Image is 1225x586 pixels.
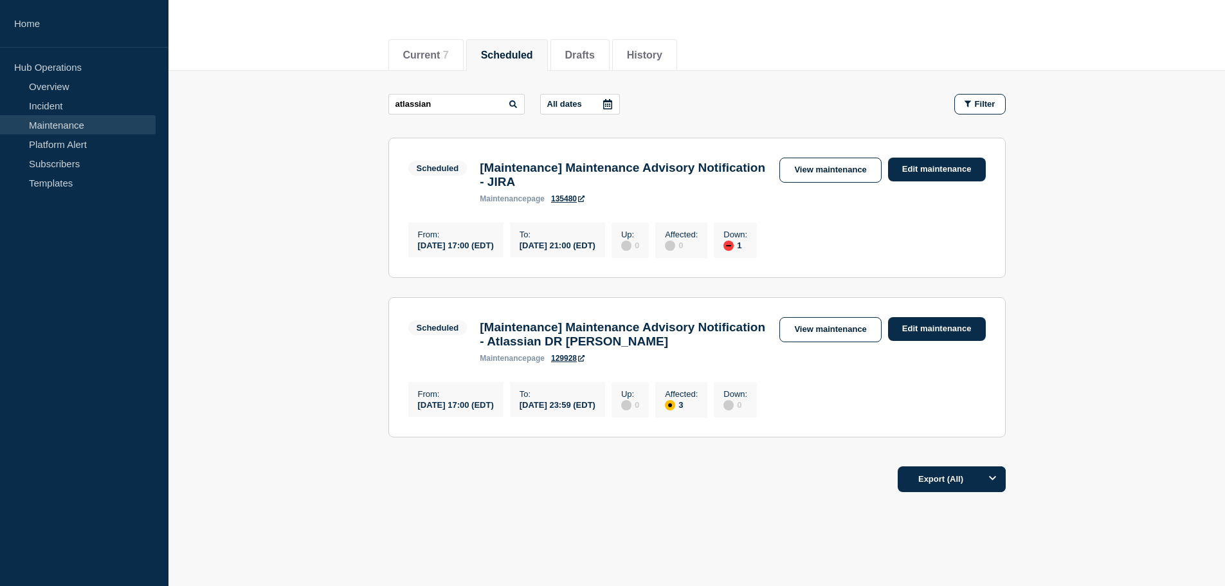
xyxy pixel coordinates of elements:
div: [DATE] 21:00 (EDT) [520,239,595,250]
p: page [480,354,545,363]
p: page [480,194,545,203]
div: affected [665,400,675,410]
button: Filter [954,94,1006,114]
div: [DATE] 17:00 (EDT) [418,399,494,410]
button: Current 7 [403,50,449,61]
p: Up : [621,389,639,399]
a: Edit maintenance [888,317,986,341]
a: View maintenance [779,158,881,183]
div: [DATE] 17:00 (EDT) [418,239,494,250]
p: Down : [723,230,747,239]
span: 7 [443,50,449,60]
div: disabled [621,400,631,410]
div: 0 [621,239,639,251]
div: down [723,241,734,251]
p: To : [520,230,595,239]
div: [DATE] 23:59 (EDT) [520,399,595,410]
a: 135480 [551,194,585,203]
button: Options [980,466,1006,492]
input: Search maintenances [388,94,525,114]
div: 0 [665,239,698,251]
p: All dates [547,99,582,109]
div: 0 [723,399,747,410]
p: From : [418,230,494,239]
span: Filter [975,99,995,109]
button: Scheduled [481,50,533,61]
h3: [Maintenance] Maintenance Advisory Notification - Atlassian DR [PERSON_NAME] [480,320,767,349]
div: disabled [621,241,631,251]
div: 0 [621,399,639,410]
a: Edit maintenance [888,158,986,181]
p: Down : [723,389,747,399]
button: History [627,50,662,61]
div: disabled [665,241,675,251]
button: Drafts [565,50,595,61]
span: maintenance [480,194,527,203]
div: 1 [723,239,747,251]
button: Export (All) [898,466,1006,492]
p: From : [418,389,494,399]
a: 129928 [551,354,585,363]
span: maintenance [480,354,527,363]
a: View maintenance [779,317,881,342]
p: Affected : [665,389,698,399]
p: Up : [621,230,639,239]
div: Scheduled [417,163,459,173]
div: disabled [723,400,734,410]
p: To : [520,389,595,399]
p: Affected : [665,230,698,239]
div: Scheduled [417,323,459,333]
button: All dates [540,94,620,114]
div: 3 [665,399,698,410]
h3: [Maintenance] Maintenance Advisory Notification - JIRA [480,161,767,189]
